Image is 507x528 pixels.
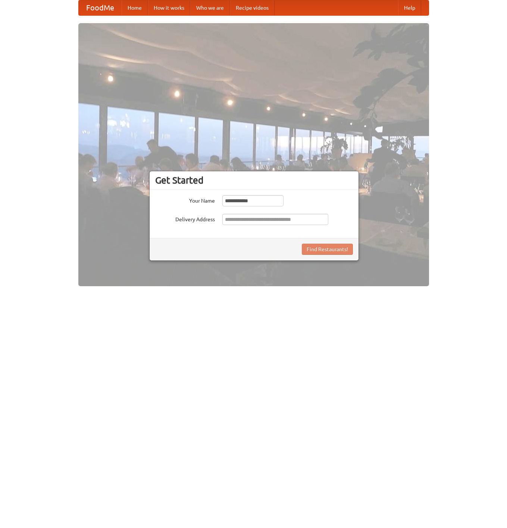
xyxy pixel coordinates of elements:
[79,0,122,15] a: FoodMe
[302,244,353,255] button: Find Restaurants!
[155,195,215,204] label: Your Name
[122,0,148,15] a: Home
[148,0,190,15] a: How it works
[190,0,230,15] a: Who we are
[155,214,215,223] label: Delivery Address
[230,0,275,15] a: Recipe videos
[155,175,353,186] h3: Get Started
[398,0,421,15] a: Help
